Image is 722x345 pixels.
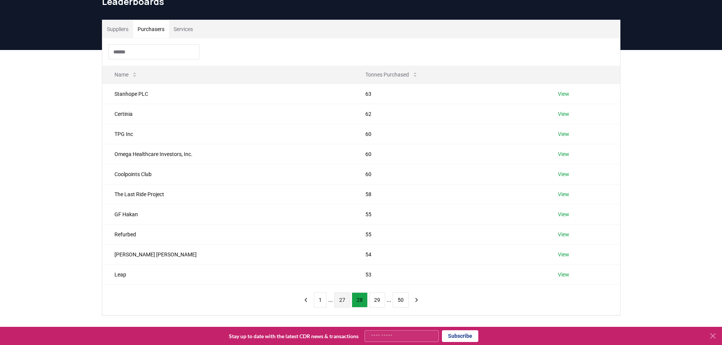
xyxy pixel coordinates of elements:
[393,292,409,308] button: 50
[328,295,333,304] li: ...
[353,184,546,204] td: 58
[102,244,354,264] td: [PERSON_NAME] [PERSON_NAME]
[102,144,354,164] td: Omega Healthcare Investors, Inc.
[558,271,569,278] a: View
[558,150,569,158] a: View
[369,292,385,308] button: 29
[353,164,546,184] td: 60
[558,110,569,118] a: View
[353,264,546,284] td: 53
[102,184,354,204] td: The Last Ride Project
[558,170,569,178] a: View
[102,224,354,244] td: Refurbed
[169,20,197,38] button: Services
[334,292,350,308] button: 27
[102,164,354,184] td: Coolpoints Club
[558,90,569,98] a: View
[353,104,546,124] td: 62
[387,295,391,304] li: ...
[102,204,354,224] td: GF Hakan
[558,251,569,258] a: View
[353,144,546,164] td: 60
[299,292,312,308] button: previous page
[558,190,569,198] a: View
[353,244,546,264] td: 54
[108,67,144,82] button: Name
[558,211,569,218] a: View
[558,231,569,238] a: View
[102,20,133,38] button: Suppliers
[353,124,546,144] td: 60
[558,130,569,138] a: View
[102,84,354,104] td: Stanhope PLC
[353,84,546,104] td: 63
[133,20,169,38] button: Purchasers
[102,264,354,284] td: Leap
[102,124,354,144] td: TPG Inc
[102,104,354,124] td: Certinia
[314,292,327,308] button: 1
[352,292,368,308] button: 28
[410,292,423,308] button: next page
[353,204,546,224] td: 55
[359,67,424,82] button: Tonnes Purchased
[353,224,546,244] td: 55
